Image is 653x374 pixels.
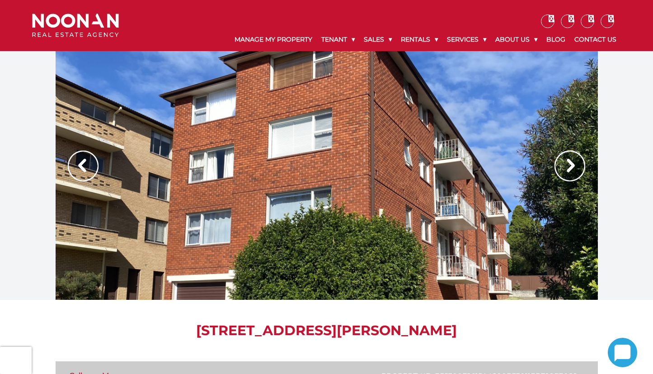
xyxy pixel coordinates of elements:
a: Tenant [317,28,359,51]
a: Sales [359,28,396,51]
a: Contact Us [570,28,621,51]
a: Services [442,28,491,51]
img: Arrow slider [554,151,585,181]
img: Noonan Real Estate Agency [32,14,119,38]
a: Blog [542,28,570,51]
a: About Us [491,28,542,51]
img: Arrow slider [68,151,99,181]
a: Rentals [396,28,442,51]
a: Manage My Property [230,28,317,51]
h1: [STREET_ADDRESS][PERSON_NAME] [56,322,598,339]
